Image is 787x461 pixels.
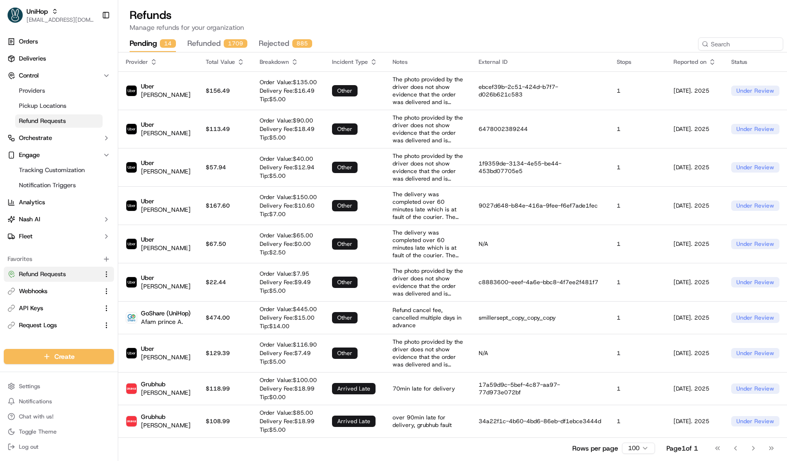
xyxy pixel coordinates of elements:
[25,61,170,70] input: Got a question? Start typing here...
[673,385,716,392] p: [DATE]. 2025
[4,425,114,438] button: Toggle Theme
[332,348,358,359] div: other
[673,58,716,66] div: Reported on
[617,314,658,322] p: 1
[260,210,317,218] p: Tip: $ 7.00
[260,287,311,295] p: Tip: $ 5.00
[731,313,779,323] div: under review
[126,416,137,426] img: Grubhub
[393,306,463,329] p: Refund cancel fee, cancelled multiple days in advance
[731,416,779,426] div: under review
[19,232,33,241] span: Fleet
[260,426,315,434] p: Tip: $ 5.00
[332,383,376,394] div: arrived late
[260,376,317,384] p: Order Value: $ 100.00
[206,349,245,357] p: $ 129.39
[4,318,114,333] button: Request Logs
[260,96,317,103] p: Tip: $ 5.00
[130,8,776,23] h1: Refunds
[67,159,114,167] a: Powered byPylon
[260,117,315,124] p: Order Value: $ 90.00
[617,349,658,357] p: 1
[332,416,376,427] div: arrived late
[260,314,317,322] p: Delivery Fee: $ 15.00
[4,349,114,364] button: Create
[15,114,103,128] a: Refund Requests
[8,8,23,23] img: UniHop
[141,244,191,252] p: [PERSON_NAME]
[141,82,191,91] p: Uber
[393,267,463,297] p: The photo provided by the driver does not show evidence that the order was delivered and is consi...
[479,314,602,322] p: smillersept_copy_copy_copy
[15,84,103,97] a: Providers
[731,383,779,394] div: under review
[26,16,94,24] span: [EMAIL_ADDRESS][DOMAIN_NAME]
[141,197,191,206] p: Uber
[19,71,39,80] span: Control
[4,340,114,356] div: Available Products
[141,206,191,214] p: [PERSON_NAME]
[94,160,114,167] span: Pylon
[89,137,152,146] span: API Documentation
[666,444,698,453] div: Page 1 of 1
[126,313,137,323] img: GoShare (UniHop)
[572,444,618,453] p: Rows per page
[206,58,245,66] div: Total Value
[54,352,75,361] span: Create
[617,278,658,286] p: 1
[19,321,57,330] span: Request Logs
[731,239,779,249] div: under review
[332,238,358,250] div: other
[260,155,315,163] p: Order Value: $ 40.00
[260,232,313,239] p: Order Value: $ 65.00
[393,385,463,392] p: 70min late for delivery
[6,133,76,150] a: 📗Knowledge Base
[260,202,317,209] p: Delivery Fee: $ 10.60
[141,421,191,430] p: [PERSON_NAME]
[393,76,463,106] p: The photo provided by the driver does not show evidence that the order was delivered and is consi...
[4,380,114,393] button: Settings
[332,312,358,323] div: other
[260,270,311,278] p: Order Value: $ 7.95
[126,277,137,287] img: Uber
[479,278,602,286] p: c8883600-eeef-4a6e-bbc8-4f7ee2f481f7
[19,137,72,146] span: Knowledge Base
[260,305,317,313] p: Order Value: $ 445.00
[161,93,172,104] button: Start new chat
[19,443,38,451] span: Log out
[141,129,191,138] p: [PERSON_NAME]
[617,164,658,171] p: 1
[8,270,99,278] a: Refund Requests
[731,58,779,66] div: Status
[332,123,358,135] div: other
[19,304,43,313] span: API Keys
[479,418,602,425] p: 34a22f1c-4b60-4bd6-86eb-df1ebce3444d
[9,9,28,28] img: Nash
[4,51,114,66] a: Deliveries
[673,240,716,248] p: [DATE]. 2025
[15,179,103,192] a: Notification Triggers
[260,341,317,348] p: Order Value: $ 116.90
[332,162,358,173] div: other
[141,282,191,291] p: [PERSON_NAME]
[206,314,245,322] p: $ 474.00
[4,301,114,316] button: API Keys
[4,130,114,146] button: Orchestrate
[479,83,602,98] p: ebcef39b-2c51-424d-b7f7-d026b621c583
[260,349,317,357] p: Delivery Fee: $ 7.49
[76,133,156,150] a: 💻API Documentation
[617,58,658,66] div: Stops
[673,87,716,95] p: [DATE]. 2025
[4,252,114,267] div: Favorites
[126,239,137,249] img: Uber
[141,389,191,397] p: [PERSON_NAME]
[731,200,779,211] div: under review
[617,240,658,248] p: 1
[206,202,245,209] p: $ 167.60
[617,87,658,95] p: 1
[19,87,45,95] span: Providers
[126,58,191,66] div: Provider
[479,125,602,133] p: 6478002389244
[141,91,191,99] p: [PERSON_NAME]
[126,200,137,211] img: Uber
